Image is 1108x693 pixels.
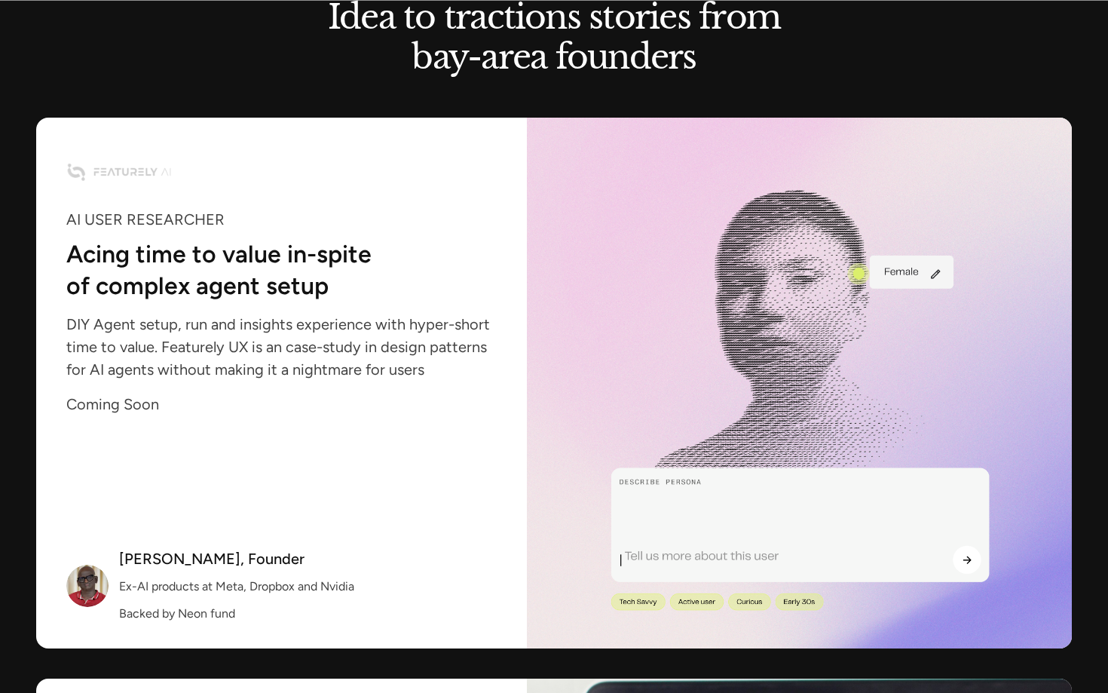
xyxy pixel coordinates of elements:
[66,243,462,295] p: Acing time to value in-spite of complex agent setup
[119,609,235,618] div: Backed by Neon fund
[66,319,497,375] p: DIY Agent setup, run and insights experience with hyper-short time to value. Featurely UX is an c...
[66,214,497,225] div: AI USER RESEARCHER
[36,1,1072,29] p: Idea to tractions stories from
[119,553,305,564] div: [PERSON_NAME], Founder
[119,583,354,592] div: Ex-AI products at Meta, Dropbox and Nvidia
[66,399,497,409] p: Coming Soon
[320,41,788,69] p: bay-area founders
